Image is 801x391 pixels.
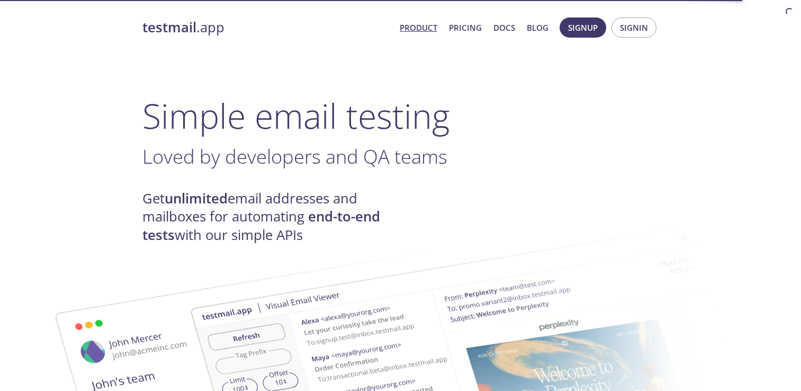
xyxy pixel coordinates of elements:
strong: testmail [142,18,196,37]
a: Pricing [449,21,482,34]
h1: Simple email testing [142,95,659,136]
strong: end-to-end tests [142,207,380,244]
span: Loved by developers and QA teams [142,143,447,170]
button: Signin [611,17,656,38]
a: Docs [493,21,515,34]
strong: unlimited [165,189,228,208]
h4: Get email addresses and mailboxes for automating with our simple APIs [142,190,401,244]
button: Signup [560,17,606,38]
a: Blog [527,21,548,34]
span: Signin [620,21,648,34]
a: Product [400,21,437,34]
span: Signup [568,21,598,34]
a: testmail.app [142,19,391,37]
